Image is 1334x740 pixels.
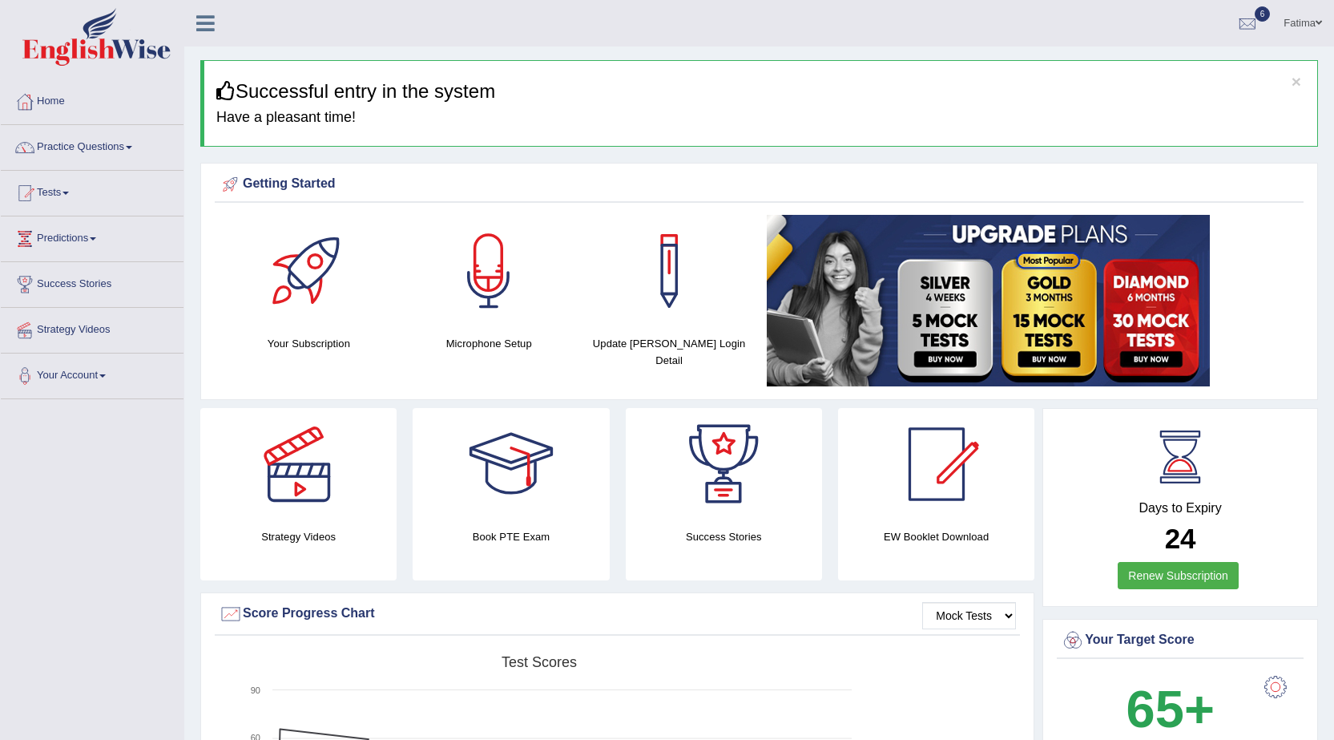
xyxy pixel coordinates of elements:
h4: Have a pleasant time! [216,110,1305,126]
button: × [1292,73,1301,90]
h4: Strategy Videos [200,528,397,545]
b: 24 [1165,523,1196,554]
a: Predictions [1,216,183,257]
h3: Successful entry in the system [216,81,1305,102]
text: 90 [251,685,260,695]
a: Home [1,79,183,119]
a: Success Stories [1,262,183,302]
div: Score Progress Chart [219,602,1016,626]
b: 65+ [1126,680,1215,738]
h4: Your Subscription [227,335,391,352]
div: Getting Started [219,172,1300,196]
div: Your Target Score [1061,629,1300,653]
a: Strategy Videos [1,308,183,348]
a: Practice Questions [1,125,183,165]
h4: Book PTE Exam [413,528,609,545]
a: Renew Subscription [1118,562,1239,589]
h4: Update [PERSON_NAME] Login Detail [587,335,752,369]
h4: Days to Expiry [1061,501,1300,516]
a: Tests [1,171,183,211]
h4: Success Stories [626,528,822,545]
a: Your Account [1,354,183,394]
span: 6 [1255,6,1271,22]
h4: EW Booklet Download [838,528,1034,545]
h4: Microphone Setup [407,335,571,352]
tspan: Test scores [502,654,577,670]
img: small5.jpg [767,215,1210,386]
